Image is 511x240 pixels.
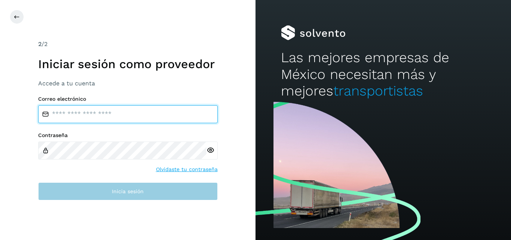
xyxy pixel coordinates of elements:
[38,80,218,87] h3: Accede a tu cuenta
[156,165,218,173] a: Olvidaste tu contraseña
[38,182,218,200] button: Inicia sesión
[38,96,218,102] label: Correo electrónico
[112,189,144,194] span: Inicia sesión
[281,49,485,99] h2: Las mejores empresas de México necesitan más y mejores
[38,40,218,49] div: /2
[38,40,42,48] span: 2
[38,132,218,139] label: Contraseña
[38,57,218,71] h1: Iniciar sesión como proveedor
[333,83,423,99] span: transportistas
